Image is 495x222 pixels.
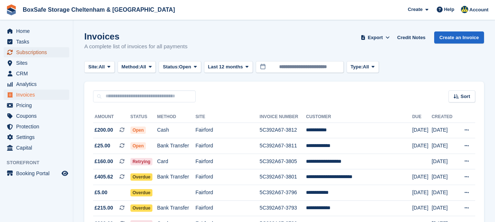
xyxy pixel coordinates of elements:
button: Site: All [84,61,115,73]
td: [DATE] [412,123,432,138]
span: Subscriptions [16,47,60,57]
a: menu [4,79,69,89]
td: Bank Transfer [157,138,196,154]
td: [DATE] [412,169,432,185]
td: 5C392A67-3801 [260,169,306,185]
h1: Invoices [84,31,188,41]
a: BoxSafe Storage Cheltenham & [GEOGRAPHIC_DATA] [20,4,178,16]
span: Open [130,127,146,134]
span: Export [368,34,383,41]
span: Invoices [16,90,60,100]
span: CRM [16,68,60,79]
span: All [363,63,369,71]
th: Method [157,111,196,123]
span: Overdue [130,189,153,196]
span: All [99,63,105,71]
a: Preview store [60,169,69,178]
a: menu [4,143,69,153]
span: Retrying [130,158,153,165]
button: Export [359,31,391,44]
td: [DATE] [432,138,457,154]
td: [DATE] [432,185,457,201]
td: Fairford [195,154,259,169]
span: Sites [16,58,60,68]
a: menu [4,121,69,132]
td: [DATE] [432,200,457,216]
a: menu [4,68,69,79]
td: Bank Transfer [157,200,196,216]
td: 5C392A67-3811 [260,138,306,154]
td: Card [157,154,196,169]
a: menu [4,168,69,178]
span: Home [16,26,60,36]
span: Overdue [130,173,153,181]
button: Method: All [118,61,156,73]
span: £200.00 [95,126,113,134]
span: Sort [461,93,470,100]
a: menu [4,37,69,47]
a: menu [4,90,69,100]
span: £5.00 [95,189,107,196]
td: [DATE] [412,200,432,216]
td: 5C392A67-3812 [260,123,306,138]
a: menu [4,111,69,121]
a: menu [4,58,69,68]
th: Due [412,111,432,123]
span: Settings [16,132,60,142]
span: Open [130,142,146,150]
td: Cash [157,123,196,138]
a: menu [4,100,69,110]
td: [DATE] [432,123,457,138]
td: Fairford [195,185,259,201]
td: 5C392A67-3796 [260,185,306,201]
span: Booking Portal [16,168,60,178]
th: Invoice Number [260,111,306,123]
span: Analytics [16,79,60,89]
td: [DATE] [412,185,432,201]
span: All [140,63,146,71]
span: Capital [16,143,60,153]
button: Status: Open [159,61,201,73]
img: Kim Virabi [461,6,468,13]
td: Fairford [195,169,259,185]
td: Fairford [195,200,259,216]
a: menu [4,47,69,57]
th: Amount [93,111,130,123]
span: Account [469,6,488,14]
span: £25.00 [95,142,110,150]
span: Coupons [16,111,60,121]
th: Site [195,111,259,123]
td: Fairford [195,123,259,138]
span: Method: [122,63,140,71]
td: 5C392A67-3793 [260,200,306,216]
td: 5C392A67-3805 [260,154,306,169]
span: Last 12 months [208,63,243,71]
th: Created [432,111,457,123]
a: menu [4,26,69,36]
span: Site: [88,63,99,71]
td: Fairford [195,138,259,154]
th: Customer [306,111,412,123]
span: Overdue [130,204,153,212]
span: Type: [351,63,363,71]
span: Storefront [7,159,73,166]
button: Type: All [347,61,379,73]
a: Create an Invoice [434,31,484,44]
span: Pricing [16,100,60,110]
a: menu [4,132,69,142]
p: A complete list of invoices for all payments [84,42,188,51]
span: £160.00 [95,158,113,165]
span: Create [408,6,422,13]
button: Last 12 months [204,61,253,73]
td: Bank Transfer [157,169,196,185]
span: Protection [16,121,60,132]
th: Status [130,111,157,123]
td: [DATE] [432,169,457,185]
span: Tasks [16,37,60,47]
img: stora-icon-8386f47178a22dfd0bd8f6a31ec36ba5ce8667c1dd55bd0f319d3a0aa187defe.svg [6,4,17,15]
span: Open [179,63,191,71]
td: [DATE] [432,154,457,169]
td: [DATE] [412,138,432,154]
a: Credit Notes [394,31,428,44]
span: Status: [163,63,179,71]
